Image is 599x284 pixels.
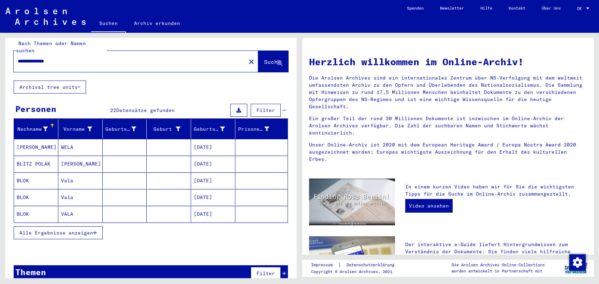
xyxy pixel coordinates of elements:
[309,74,587,110] p: Die Arolsen Archives sind ein internationales Zentrum über NS-Verfolgung mit dem weltweit umfasse...
[235,119,288,139] mat-header-cell: Prisoner #
[569,254,586,271] img: Zustimmung ändern
[58,206,103,222] mat-cell: VALA
[191,172,235,189] mat-cell: [DATE]
[191,139,235,155] mat-cell: [DATE]
[247,58,255,66] mat-icon: close
[311,261,403,269] div: |
[15,103,56,115] div: Personen
[191,206,235,222] mat-cell: [DATE]
[149,124,191,134] div: Geburt‏
[105,126,136,133] div: Geburtsname
[309,55,587,69] h1: Herzlich willkommen im Online-Archiv!
[194,124,235,134] div: Geburtsdatum
[147,119,191,139] mat-header-cell: Geburt‏
[14,172,58,189] mat-cell: BLOK
[191,189,235,205] mat-cell: [DATE]
[91,15,126,33] a: Suchen
[58,156,103,172] mat-cell: [PERSON_NAME]
[17,124,58,134] div: Nachname
[14,206,58,222] mat-cell: BLOK
[58,119,103,139] mat-header-cell: Vorname
[405,199,453,213] a: Video ansehen
[14,119,58,139] mat-header-cell: Nachname
[194,126,225,133] div: Geburtsdatum
[405,183,587,198] p: In einem kurzen Video haben wir für Sie die wichtigsten Tipps für die Suche im Online-Archiv zusa...
[251,267,281,280] button: Filter
[257,270,275,276] span: Filter
[341,261,403,269] a: Datenschutzerklärung
[19,230,93,236] span: Alle Ergebnisse anzeigen
[577,6,585,11] span: DE
[126,15,188,31] a: Archiv erkunden
[264,58,281,65] span: Suche
[105,124,147,134] div: Geburtsname
[14,189,58,205] mat-cell: BLOK
[452,268,545,274] p: wurden entwickelt in Partnerschaft mit
[58,139,103,155] mat-cell: WELA
[14,156,58,172] mat-cell: BLITZ POLAK
[309,179,395,225] img: video.jpg
[61,124,102,134] div: Vorname
[149,126,180,133] div: Geburt‏
[251,104,281,117] button: Filter
[15,266,46,278] div: Themen
[16,40,86,54] mat-label: Nach Themen oder Namen suchen
[405,241,587,270] p: Der interaktive e-Guide liefert Hintergrundwissen zum Verständnis der Dokumente. Sie finden viele...
[563,259,589,276] img: yv_logo.png
[61,126,92,133] div: Vorname
[191,119,235,139] mat-header-cell: Geburtsdatum
[110,107,116,113] span: 22
[14,81,86,94] button: Archival tree units
[58,172,103,189] mat-cell: Vala
[17,126,48,133] div: Nachname
[245,55,258,68] button: Clear
[14,139,58,155] mat-cell: [PERSON_NAME]
[258,51,288,72] button: Suche
[238,124,279,134] div: Prisoner #
[238,126,269,133] div: Prisoner #
[103,119,147,139] mat-header-cell: Geburtsname
[311,269,403,275] p: Copyright © Arolsen Archives, 2021
[14,226,103,239] button: Alle Ergebnisse anzeigen
[311,261,338,269] a: Impressum
[309,115,587,137] p: Ein großer Teil der rund 30 Millionen Dokumente ist inzwischen im Online-Archiv der Arolsen Archi...
[5,8,86,25] img: Arolsen_neg.svg
[452,262,545,268] p: Die Arolsen Archives Online-Collections
[191,156,235,172] mat-cell: [DATE]
[309,141,587,163] p: Unser Online-Archiv ist 2020 mit dem European Heritage Award / Europa Nostra Award 2020 ausgezeic...
[58,189,103,205] mat-cell: Vala
[116,107,175,113] span: Datensätze gefunden
[257,107,275,113] span: Filter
